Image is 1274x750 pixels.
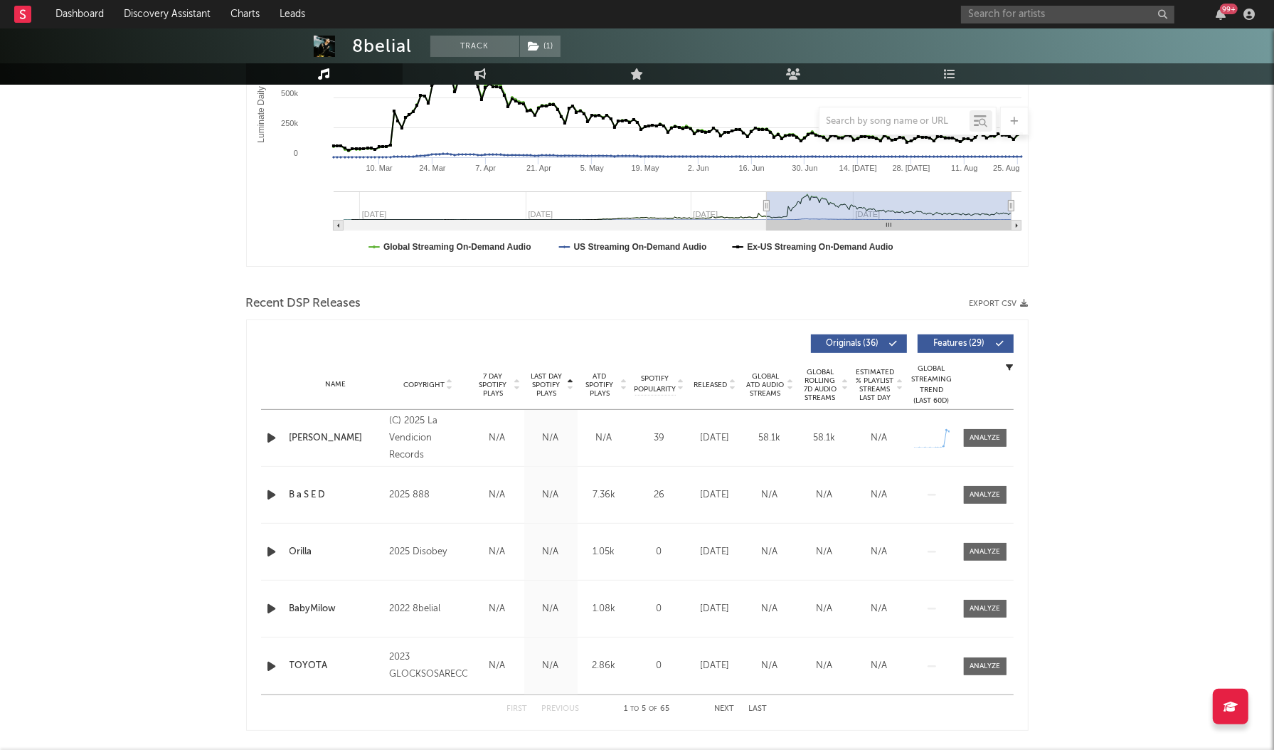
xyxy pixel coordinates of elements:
[389,649,467,683] div: 2023 GLOCKSOSARECORDS
[290,602,383,616] div: BabyMilow
[528,545,574,559] div: N/A
[474,372,512,398] span: 7 Day Spotify Plays
[687,164,708,172] text: 2. Jun
[281,89,298,97] text: 500k
[528,431,574,445] div: N/A
[528,659,574,673] div: N/A
[474,659,521,673] div: N/A
[691,488,739,502] div: [DATE]
[691,431,739,445] div: [DATE]
[993,164,1019,172] text: 25. Aug
[293,149,297,157] text: 0
[581,372,619,398] span: ATD Spotify Plays
[746,431,794,445] div: 58.1k
[475,164,496,172] text: 7. Apr
[389,413,467,464] div: (C) 2025 La Vendicion Records
[918,334,1014,353] button: Features(29)
[635,659,684,673] div: 0
[290,488,383,502] a: B a S E D
[738,164,764,172] text: 16. Jun
[1216,9,1226,20] button: 99+
[290,379,383,390] div: Name
[246,295,361,312] span: Recent DSP Releases
[608,701,686,718] div: 1 5 65
[801,368,840,402] span: Global Rolling 7D Audio Streams
[573,242,706,252] text: US Streaming On-Demand Audio
[581,431,627,445] div: N/A
[694,381,728,389] span: Released
[474,545,521,559] div: N/A
[581,659,627,673] div: 2.86k
[474,488,521,502] div: N/A
[801,545,849,559] div: N/A
[811,334,907,353] button: Originals(36)
[746,545,794,559] div: N/A
[635,545,684,559] div: 0
[419,164,446,172] text: 24. Mar
[474,602,521,616] div: N/A
[290,659,383,673] a: TOYOTA
[951,164,977,172] text: 11. Aug
[1220,4,1238,14] div: 99 +
[801,431,849,445] div: 58.1k
[856,488,903,502] div: N/A
[389,601,467,618] div: 2022 8belial
[528,602,574,616] div: N/A
[856,659,903,673] div: N/A
[746,602,794,616] div: N/A
[635,602,684,616] div: 0
[256,52,266,142] text: Luminate Daily Streams
[746,659,794,673] div: N/A
[635,431,684,445] div: 39
[856,368,895,402] span: Estimated % Playlist Streams Last Day
[792,164,817,172] text: 30. Jun
[634,374,676,395] span: Spotify Popularity
[581,545,627,559] div: 1.05k
[801,488,849,502] div: N/A
[581,602,627,616] div: 1.08k
[691,545,739,559] div: [DATE]
[856,602,903,616] div: N/A
[746,372,785,398] span: Global ATD Audio Streams
[649,706,658,712] span: of
[892,164,930,172] text: 28. [DATE]
[691,602,739,616] div: [DATE]
[403,381,445,389] span: Copyright
[389,544,467,561] div: 2025 Disobey
[856,545,903,559] div: N/A
[528,372,566,398] span: Last Day Spotify Plays
[691,659,739,673] div: [DATE]
[927,339,992,348] span: Features ( 29 )
[581,488,627,502] div: 7.36k
[528,488,574,502] div: N/A
[383,242,531,252] text: Global Streaming On-Demand Audio
[801,602,849,616] div: N/A
[520,36,561,57] button: (1)
[856,431,903,445] div: N/A
[749,705,768,713] button: Last
[635,488,684,502] div: 26
[839,164,876,172] text: 14. [DATE]
[507,705,528,713] button: First
[430,36,519,57] button: Track
[631,164,659,172] text: 19. May
[389,487,467,504] div: 2025 888
[580,164,604,172] text: 5. May
[542,705,580,713] button: Previous
[819,116,970,127] input: Search by song name or URL
[526,164,551,172] text: 21. Apr
[715,705,735,713] button: Next
[961,6,1174,23] input: Search for artists
[366,164,393,172] text: 10. Mar
[519,36,561,57] span: ( 1 )
[353,36,413,57] div: 8belial
[290,545,383,559] a: Orilla
[290,431,383,445] a: [PERSON_NAME]
[970,300,1029,308] button: Export CSV
[474,431,521,445] div: N/A
[820,339,886,348] span: Originals ( 36 )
